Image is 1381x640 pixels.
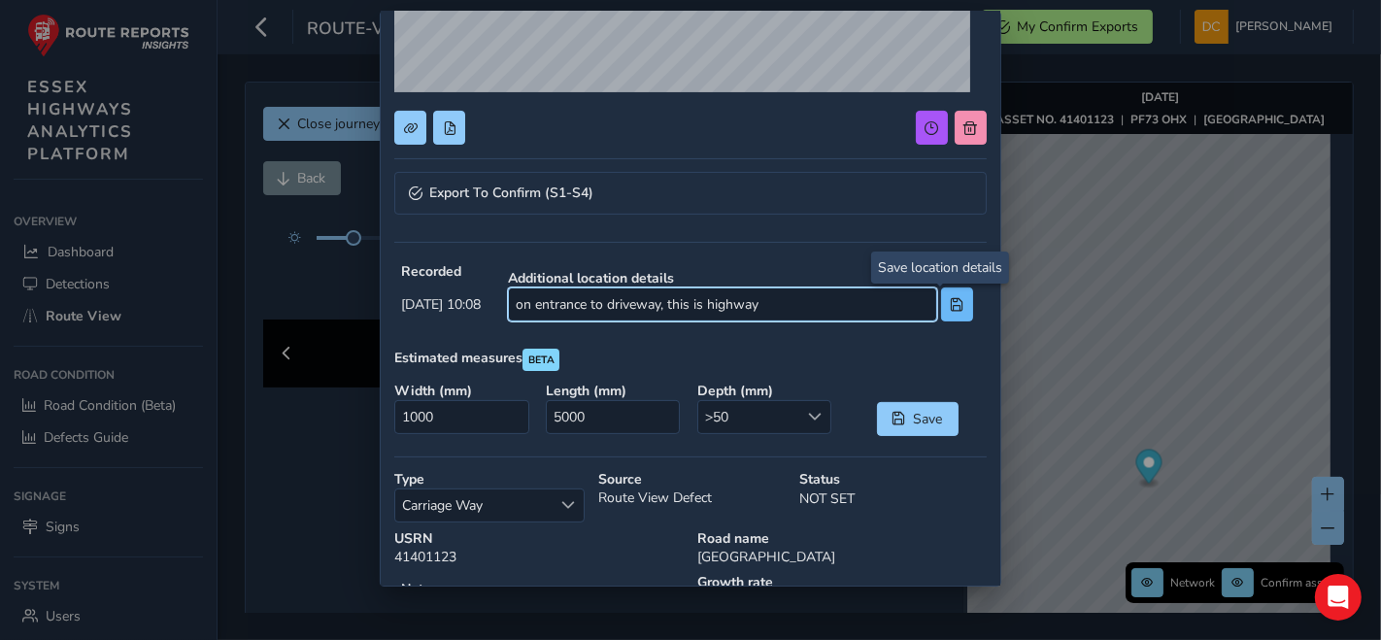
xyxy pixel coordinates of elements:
strong: Recorded [401,262,481,281]
strong: Depth ( mm ) [697,382,835,400]
div: 41401123 [387,522,690,573]
div: Route View Defect [591,463,792,529]
button: Save [877,402,959,436]
strong: Source [598,470,786,488]
div: Open Intercom Messenger [1315,574,1362,621]
strong: Width ( mm ) [394,382,532,400]
div: [GEOGRAPHIC_DATA] [690,522,994,573]
strong: Type [394,470,585,488]
strong: Additional location details [508,269,973,287]
span: Save [912,410,944,428]
strong: Notes [401,580,677,598]
span: Export To Confirm (S1-S4) [429,186,593,200]
span: Carriage Way [395,489,552,522]
strong: Road name [697,529,987,548]
strong: Status [799,470,987,488]
strong: USRN [394,529,684,548]
strong: Length ( mm ) [546,382,684,400]
strong: Estimated measures [394,350,522,368]
span: [DATE] 10:08 [401,295,481,314]
span: BETA [528,353,555,368]
div: Select a type [552,489,584,522]
strong: Growth rate [697,573,987,591]
span: >50 [698,401,798,433]
p: NOT SET [799,488,987,509]
a: Expand [394,172,987,215]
